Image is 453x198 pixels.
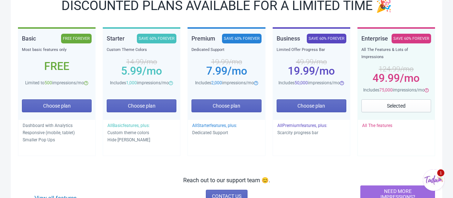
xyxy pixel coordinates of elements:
[277,99,346,112] button: Choose plan
[400,72,420,84] span: /mo
[277,46,346,53] div: Limited Offer Progress Bar
[192,123,237,128] span: All Starter features, plus:
[277,68,346,74] div: 19.99
[23,122,91,129] p: Dashboard with Analytics
[423,169,446,191] iframe: chat widget
[107,68,176,74] div: 5.99
[142,65,162,77] span: /mo
[183,176,270,185] p: Reach out to our support team 😊.
[192,129,260,136] p: Dedicated Support
[22,99,92,112] button: Choose plan
[107,59,176,65] div: 14.99 /mo
[23,129,91,136] p: Responsive (mobile, tablet)
[277,129,346,136] p: Scarcity progress bar
[361,34,388,43] div: Enterprise
[277,34,300,43] div: Business
[213,103,240,109] span: Choose plan
[126,80,137,85] span: 1,000
[191,68,261,74] div: 7.99
[22,46,92,53] div: Most basic features only
[191,34,215,43] div: Premium
[23,136,91,143] p: Smaller Pop Ups
[110,80,169,85] span: Includes impressions/mo
[137,34,176,43] div: SAVE 60% FOREVER
[278,80,340,85] span: Includes impressions/mo
[43,103,71,109] span: Choose plan
[45,80,52,85] span: 500
[22,79,92,86] div: Limited to impressions/mo
[107,34,125,43] div: Starter
[361,75,431,81] div: 49.99
[392,34,431,43] div: SAVE 60% FOREVER
[191,59,261,65] div: 19.99 /mo
[361,46,431,61] div: All The Features & Lots of Impressions
[22,34,36,43] div: Basic
[362,123,392,128] span: All The features
[295,80,308,85] span: 50,000
[61,34,92,43] div: FREE FOREVER
[128,103,156,109] span: Choose plan
[107,99,176,112] button: Choose plan
[277,59,346,65] div: 49.99 /mo
[315,65,335,77] span: /mo
[107,46,176,53] div: Custom Theme Colors
[297,103,325,109] span: Choose plan
[107,136,176,143] p: Hide [PERSON_NAME]
[361,99,431,112] button: Selected
[222,34,262,43] div: SAVE 60% FOREVER
[387,103,406,109] span: Selected
[211,80,222,85] span: 2,000
[361,66,431,72] div: 124.99 /mo
[191,46,261,53] div: Dedicated Support
[277,123,327,128] span: All Premium features, plus:
[107,129,176,136] p: Custom theme colors
[379,88,393,93] span: 75,000
[191,99,261,112] button: Choose plan
[22,63,92,69] div: Free
[107,123,150,128] span: All Basic features, plus:
[227,65,247,77] span: /mo
[307,34,346,43] div: SAVE 60% FOREVER
[363,88,425,93] span: Includes impressions/mo
[195,80,254,85] span: Includes impressions/mo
